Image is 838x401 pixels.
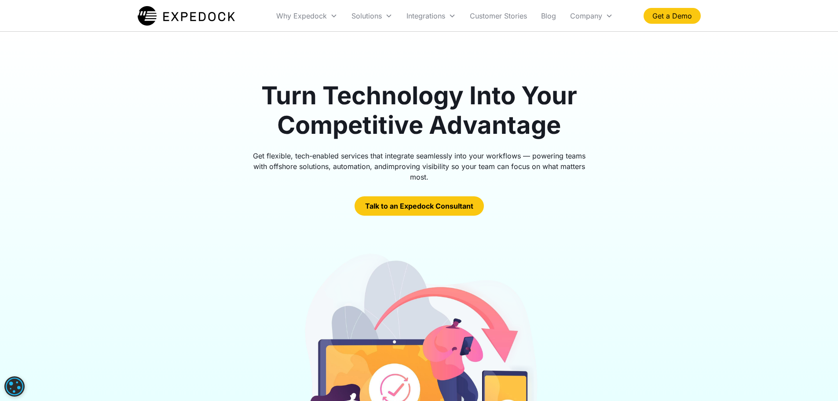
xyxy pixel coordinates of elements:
[534,1,563,31] a: Blog
[399,1,463,31] div: Integrations
[344,1,399,31] div: Solutions
[570,11,602,20] div: Company
[276,11,327,20] div: Why Expedock
[269,1,344,31] div: Why Expedock
[563,1,620,31] div: Company
[794,359,838,401] iframe: Chat Widget
[644,8,701,24] a: Get a Demo
[406,11,445,20] div: Integrations
[351,11,382,20] div: Solutions
[463,1,534,31] a: Customer Stories
[138,5,235,27] img: Expedock Logo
